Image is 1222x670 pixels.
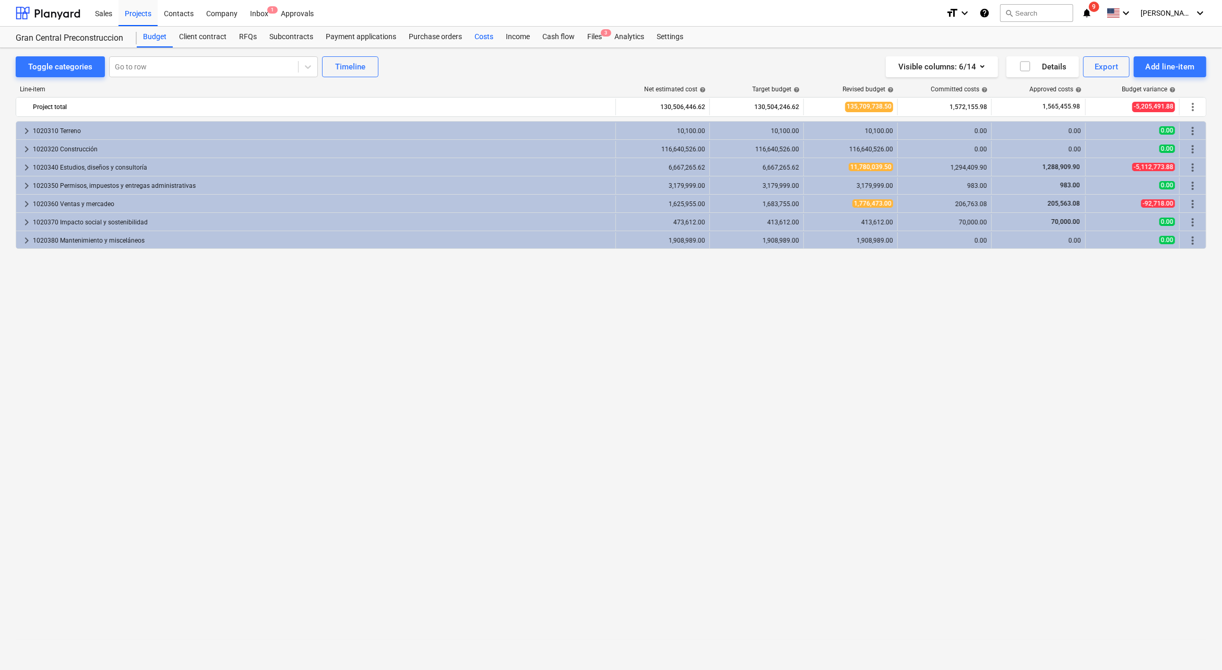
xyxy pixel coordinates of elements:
span: help [697,87,706,93]
span: 0.00 [1159,126,1175,135]
span: search [1005,9,1013,17]
button: Visible columns:6/14 [886,56,998,77]
div: Add line-item [1145,60,1195,74]
span: help [791,87,800,93]
span: More actions [1187,216,1199,229]
div: 1,683,755.00 [714,200,799,208]
i: keyboard_arrow_down [958,7,971,19]
div: Revised budget [843,86,894,93]
div: 70,000.00 [902,219,987,226]
span: -5,205,491.88 [1132,102,1175,112]
span: 983.00 [1059,182,1081,189]
a: Payment applications [319,27,402,47]
span: 0.00 [1159,236,1175,244]
span: keyboard_arrow_right [20,125,33,137]
div: 1020350 Permisos, impuestos y entregas administrativas [33,177,611,194]
span: help [1167,87,1176,93]
a: Cash flow [536,27,581,47]
span: More actions [1187,101,1199,113]
div: Approved costs [1029,86,1082,93]
div: 3,179,999.00 [620,182,705,189]
div: 130,504,246.62 [714,99,799,115]
div: 10,100.00 [808,127,893,135]
span: 9 [1089,2,1099,12]
span: 1,776,473.00 [852,199,893,208]
div: 0.00 [996,237,1081,244]
div: Timeline [335,60,365,74]
button: Add line-item [1134,56,1206,77]
span: 1,288,909.90 [1041,163,1081,171]
span: More actions [1187,143,1199,155]
div: 983.00 [902,182,987,189]
span: 205,563.08 [1047,200,1081,207]
div: Net estimated cost [644,86,706,93]
span: More actions [1187,198,1199,210]
a: Income [500,27,536,47]
div: Gran Central Preconstruccion [16,33,124,44]
div: 1,294,409.90 [902,164,987,171]
i: keyboard_arrow_down [1120,7,1132,19]
div: 473,612.00 [620,219,705,226]
div: 0.00 [902,237,987,244]
div: 116,640,526.00 [808,146,893,153]
a: Costs [468,27,500,47]
span: keyboard_arrow_right [20,161,33,174]
div: 1,908,989.00 [808,237,893,244]
div: 0.00 [996,127,1081,135]
div: 10,100.00 [714,127,799,135]
div: Committed costs [931,86,988,93]
a: Files3 [581,27,608,47]
div: 1020360 Ventas y mercadeo [33,196,611,212]
span: -5,112,773.88 [1132,163,1175,171]
span: keyboard_arrow_right [20,143,33,155]
a: Settings [650,27,690,47]
span: 11,780,039.50 [849,163,893,171]
a: Subcontracts [263,27,319,47]
div: Project total [33,99,611,115]
span: 1 [267,6,278,14]
div: 1,908,989.00 [620,237,705,244]
a: Analytics [608,27,650,47]
iframe: Chat Widget [1170,620,1222,670]
div: 0.00 [996,146,1081,153]
span: 3 [601,29,611,37]
div: 1,572,155.98 [902,99,987,115]
span: 135,709,738.50 [845,102,893,112]
div: 6,667,265.62 [620,164,705,171]
span: 0.00 [1159,181,1175,189]
div: 6,667,265.62 [714,164,799,171]
span: help [1073,87,1082,93]
span: 0.00 [1159,145,1175,153]
div: 1020380 Mantenimiento y misceláneos [33,232,611,249]
div: 1020320 Construcción [33,141,611,158]
span: 0.00 [1159,218,1175,226]
span: More actions [1187,180,1199,192]
div: Toggle categories [28,60,92,74]
div: Visible columns : 6/14 [898,60,986,74]
button: Details [1006,56,1079,77]
span: keyboard_arrow_right [20,234,33,247]
div: Details [1019,60,1066,74]
div: 3,179,999.00 [714,182,799,189]
button: Search [1000,4,1073,22]
a: RFQs [233,27,263,47]
div: 206,763.08 [902,200,987,208]
div: Line-item [16,86,616,93]
span: 1,565,455.98 [1041,102,1081,111]
span: keyboard_arrow_right [20,216,33,229]
i: keyboard_arrow_down [1194,7,1206,19]
div: 1,625,955.00 [620,200,705,208]
div: 1,908,989.00 [714,237,799,244]
div: Client contract [173,27,233,47]
div: 0.00 [902,127,987,135]
div: Target budget [752,86,800,93]
div: 1020340 Estudios, diseños y consultoría [33,159,611,176]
